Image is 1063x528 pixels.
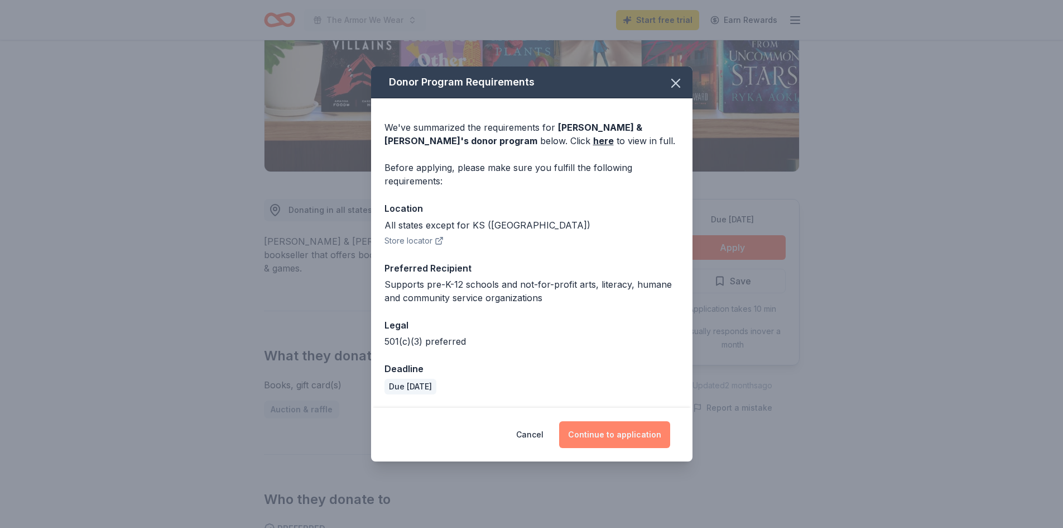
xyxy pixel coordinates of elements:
[384,218,679,232] div: All states except for KS ([GEOGRAPHIC_DATA])
[384,261,679,275] div: Preferred Recipient
[384,201,679,216] div: Location
[516,421,543,448] button: Cancel
[384,379,436,394] div: Due [DATE]
[384,161,679,188] div: Before applying, please make sure you fulfill the following requirements:
[371,66,692,98] div: Donor Program Requirements
[593,134,614,148] a: here
[384,121,679,148] div: We've summarized the requirements for below. Click to view in full.
[559,421,670,448] button: Continue to application
[384,361,679,376] div: Deadline
[384,318,679,332] div: Legal
[384,234,444,248] button: Store locator
[384,278,679,305] div: Supports pre-K-12 schools and not-for-profit arts, literacy, humane and community service organiz...
[384,335,679,348] div: 501(c)(3) preferred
